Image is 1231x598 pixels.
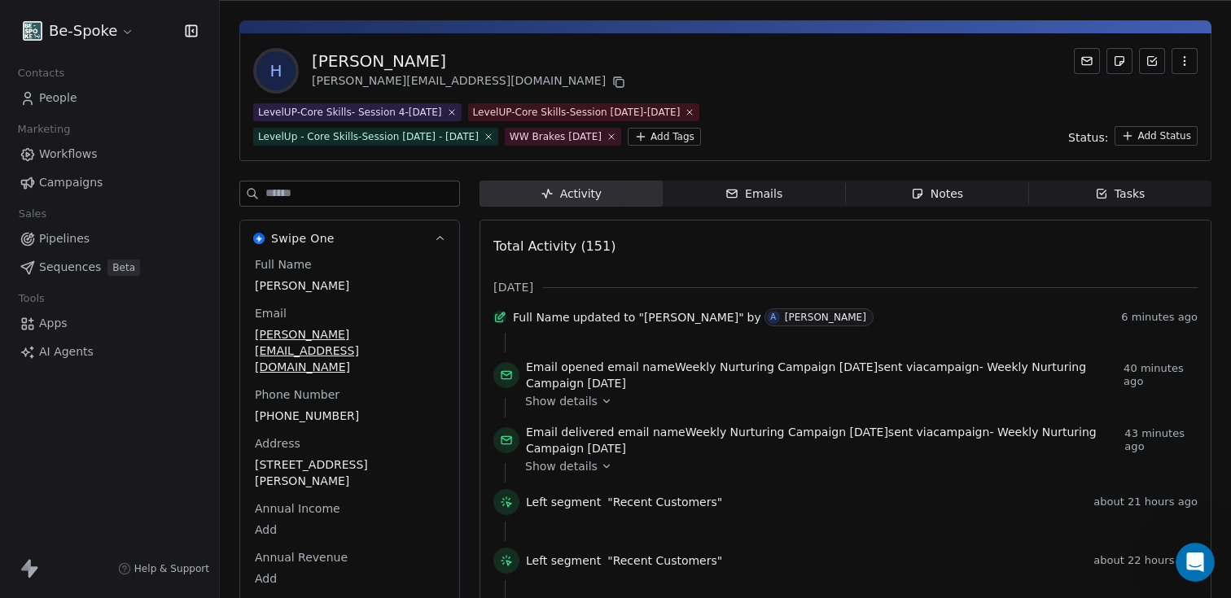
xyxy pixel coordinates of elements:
[607,552,722,569] span: "Recent Customers"
[785,312,866,323] div: [PERSON_NAME]
[39,315,68,332] span: Apps
[39,230,90,247] span: Pipelines
[525,458,598,474] span: Show details
[255,570,445,587] span: Add
[25,474,38,487] button: Emoji picker
[493,279,533,295] span: [DATE]
[573,309,636,325] span: updated to
[13,225,206,252] a: Pipelines
[1124,362,1198,388] span: 40 minutes ago
[525,393,1186,409] a: Show details
[271,230,335,247] span: Swipe One
[39,259,101,276] span: Sequences
[493,238,615,254] span: Total Activity (151)
[725,186,782,203] div: Emails
[13,254,206,281] a: SequencesBeta
[240,220,459,256] button: Swipe OneSwipe One
[510,129,602,144] div: WW Brakes [DATE]
[1121,311,1198,324] span: 6 minutes ago
[26,133,254,213] div: Kindly update it to a future date/time and then test with a new contact. Once updated, the flow s...
[284,7,315,37] button: Home
[747,309,761,325] span: by
[1124,427,1198,453] span: 43 minutes ago
[252,386,343,403] span: Phone Number
[255,522,445,538] span: Add
[77,474,90,487] button: Upload attachment
[49,20,117,41] span: Be-Spoke
[525,458,1186,474] a: Show details
[39,343,94,360] span: AI Agents
[252,305,290,321] span: Email
[638,309,743,325] span: "[PERSON_NAME]"
[770,311,776,324] div: A
[526,424,1118,456] span: email name sent via campaign -
[255,456,445,489] span: [STREET_ADDRESS][PERSON_NAME]
[252,500,344,517] span: Annual Income
[255,408,445,424] span: [PHONE_NUMBER]
[79,8,185,20] h1: [PERSON_NAME]
[20,17,138,45] button: Be-Spoke
[11,61,72,85] span: Contacts
[11,7,42,37] button: go back
[13,310,206,337] a: Apps
[26,226,160,236] div: [PERSON_NAME] • 11h ago
[1115,126,1198,146] button: Add Status
[1068,129,1108,146] span: Status:
[39,89,77,107] span: People
[258,129,479,144] div: LevelUp - Core Skills-Session [DATE] - [DATE]
[13,141,206,168] a: Workflows
[911,186,963,203] div: Notes
[607,494,722,510] span: "Recent Customers"
[1093,554,1198,567] span: about 22 hours ago
[23,21,42,41] img: Facebook%20profile%20picture.png
[526,494,601,510] span: Left segment
[686,426,888,439] span: Weekly Nurturing Campaign [DATE]
[258,105,442,120] div: LevelUP-Core Skills- Session 4-[DATE]
[11,117,77,142] span: Marketing
[118,562,209,575] a: Help & Support
[628,128,701,146] button: Add Tags
[252,435,304,452] span: Address
[11,202,54,226] span: Sales
[13,252,313,274] div: [DATE]
[526,359,1117,391] span: email name sent via campaign -
[255,326,445,375] span: [PERSON_NAME][EMAIL_ADDRESS][DOMAIN_NAME]
[39,174,103,191] span: Campaigns
[526,552,601,569] span: Left segment
[253,233,265,244] img: Swipe One
[312,50,629,72] div: [PERSON_NAME]
[46,9,72,35] img: Profile image for Harinder
[14,439,312,467] textarea: Message…
[252,549,351,565] span: Annual Revenue
[13,85,206,111] a: People
[134,562,209,575] span: Help & Support
[11,286,51,311] span: Tools
[473,105,681,120] div: LevelUP-Core Skills-Session [DATE]-[DATE]
[526,360,604,373] span: Email opened
[13,338,206,365] a: AI Agents
[79,20,151,37] p: Active 9h ago
[13,44,267,223] div: Thank you, [PERSON_NAME], Please note that the first Wait step in your workflow is currently set ...
[255,277,445,294] span: [PERSON_NAME]
[1095,186,1146,203] div: Tasks
[513,309,570,325] span: Full Name
[39,146,98,163] span: Workflows
[51,474,64,487] button: Gif picker
[279,467,305,493] button: Send a message…
[675,360,878,373] span: Weekly Nurturing Campaign [DATE]
[13,44,313,252] div: Harinder says…
[26,54,254,133] div: Thank you, [PERSON_NAME], Please note that the first Wait step in your workflow is currently set ...
[252,256,315,273] span: Full Name
[312,72,629,92] div: [PERSON_NAME][EMAIL_ADDRESS][DOMAIN_NAME]
[107,260,140,276] span: Beta
[1093,495,1198,509] span: about 21 hours ago
[1176,543,1215,582] iframe: Intercom live chat
[256,51,296,90] span: H
[526,426,614,439] span: Email delivered
[13,169,206,196] a: Campaigns
[525,393,598,409] span: Show details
